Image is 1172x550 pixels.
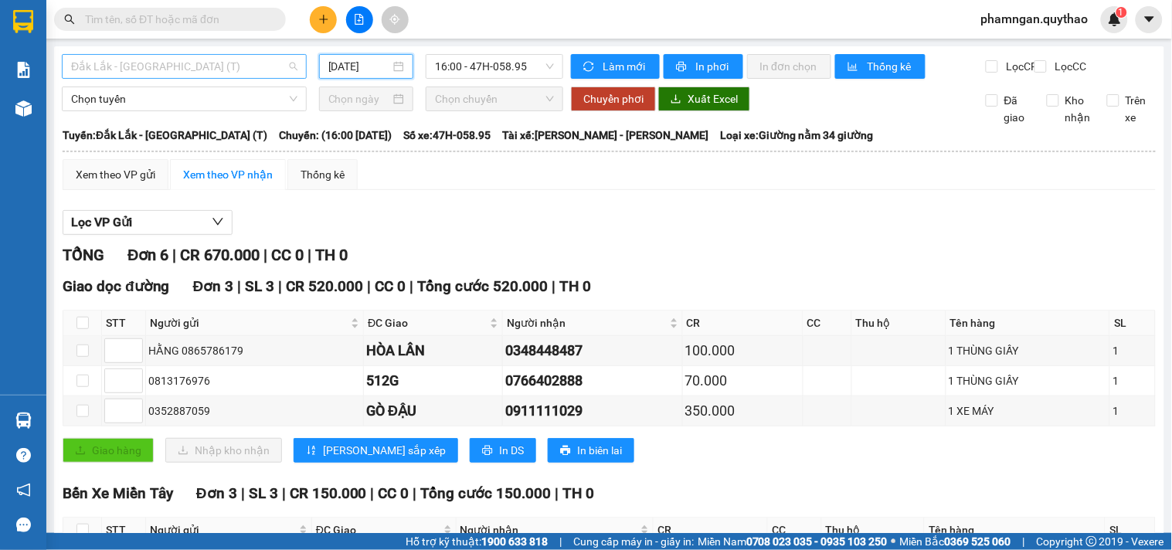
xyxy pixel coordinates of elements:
[505,400,679,422] div: 0911111029
[249,484,278,502] span: SL 3
[671,93,681,106] span: download
[577,442,622,459] span: In biên lai
[165,438,282,463] button: downloadNhập kho nhận
[375,277,406,295] span: CC 0
[63,438,154,463] button: uploadGiao hàng
[946,311,1111,336] th: Tên hàng
[15,100,32,117] img: warehouse-icon
[71,114,294,131] div: [GEOGRAPHIC_DATA] - [GEOGRAPHIC_DATA] ([GEOGRAPHIC_DATA] - [GEOGRAPHIC_DATA] cũ)
[130,382,139,392] span: down
[63,484,173,502] span: Bến Xe Miền Tây
[367,277,371,295] span: |
[316,521,440,538] span: ĐC Giao
[998,92,1035,126] span: Đã giao
[417,277,548,295] span: Tổng cước 520.000
[62,159,304,184] div: Tây Ninh - Đắk Lắk
[499,442,524,459] span: In DS
[664,54,743,79] button: printerIn phơi
[62,258,304,283] div: Đắk Lắk - Đồng Nai
[130,352,139,362] span: down
[505,340,679,362] div: 0348448487
[278,277,282,295] span: |
[62,110,304,134] div: Sài Gòn - Đắk Lắk (BXMT - BXMĐ cũ)
[573,533,694,550] span: Cung cấp máy in - giấy in:
[470,438,536,463] button: printerIn DS
[482,445,493,457] span: printer
[245,277,274,295] span: SL 3
[346,6,373,33] button: file-add
[148,342,361,359] div: HẰNG 0865786179
[71,262,294,279] div: Đắk Lắk - [GEOGRAPHIC_DATA]
[130,402,139,411] span: up
[102,311,146,336] th: STT
[15,413,32,429] img: warehouse-icon
[1113,342,1153,359] div: 1
[71,163,294,180] div: [GEOGRAPHIC_DATA] - [GEOGRAPHIC_DATA]
[848,61,861,73] span: bar-chart
[62,184,304,209] div: Đắk Lắk - Tây Ninh
[16,448,31,463] span: question-circle
[507,314,666,331] span: Người nhận
[403,127,491,144] span: Số xe: 47H-058.95
[1059,92,1097,126] span: Kho nhận
[71,55,297,78] span: Đắk Lắk - Sài Gòn (T)
[892,538,896,545] span: ⚪️
[306,445,317,457] span: sort-ascending
[13,10,33,33] img: logo-vxr
[62,134,304,159] div: Đắk Lắk - Sài Gòn (BXMT)
[695,58,731,75] span: In phơi
[130,372,139,381] span: up
[150,521,296,538] span: Người gửi
[71,188,294,205] div: [GEOGRAPHIC_DATA] - [GEOGRAPHIC_DATA]
[1113,372,1153,389] div: 1
[102,518,146,543] th: STT
[505,370,679,392] div: 0766402888
[1116,7,1127,18] sup: 1
[366,370,500,392] div: 512G
[481,535,548,548] strong: 1900 633 818
[148,372,361,389] div: 0813176976
[286,277,363,295] span: CR 520.000
[949,342,1108,359] div: 1 THÙNG GIẤY
[698,533,888,550] span: Miền Nam
[1136,6,1163,33] button: caret-down
[15,62,32,78] img: solution-icon
[603,58,647,75] span: Làm mới
[237,277,241,295] span: |
[1113,402,1153,419] div: 1
[125,351,142,362] span: Decrease Value
[563,484,595,502] span: TH 0
[969,9,1101,29] span: phamngan.quythao
[62,209,304,233] div: Đắk Lắk - Sài Gòn (T)
[64,14,75,25] span: search
[685,400,800,422] div: 350.000
[150,314,348,331] span: Người gửi
[125,381,142,392] span: Decrease Value
[1049,58,1089,75] span: Lọc CC
[460,521,638,538] span: Người nhận
[62,85,304,110] div: Sài Gòn - Đắk Lắk (BXMT)
[1106,518,1155,543] th: SL
[318,14,329,25] span: plus
[688,90,738,107] span: Xuất Excel
[1110,311,1156,336] th: SL
[71,138,294,155] div: Đắk Lắk - [GEOGRAPHIC_DATA] ([GEOGRAPHIC_DATA])
[63,277,170,295] span: Giao dọc đường
[685,340,800,362] div: 100.000
[720,127,873,144] span: Loại xe: Giường nằm 34 giường
[379,484,409,502] span: CC 0
[354,14,365,25] span: file-add
[1143,12,1157,26] span: caret-down
[559,533,562,550] span: |
[435,55,554,78] span: 16:00 - 47H-058.95
[654,518,768,543] th: CR
[676,61,689,73] span: printer
[130,341,139,351] span: up
[583,61,596,73] span: sync
[323,442,446,459] span: [PERSON_NAME] sắp xếp
[290,484,367,502] span: CR 150.000
[560,445,571,457] span: printer
[366,400,500,422] div: GÒ ĐẬU
[382,6,409,33] button: aim
[435,87,554,110] span: Chọn chuyến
